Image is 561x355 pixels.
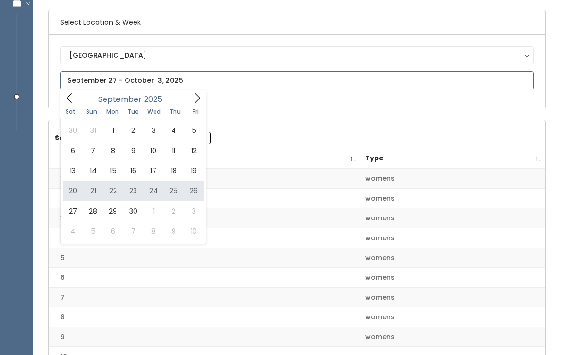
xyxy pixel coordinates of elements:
[60,71,534,89] input: September 27 - October 3, 2025
[63,201,83,221] span: September 27, 2025
[49,208,360,228] td: 3
[98,96,142,103] span: September
[123,161,143,181] span: September 16, 2025
[164,161,184,181] span: September 18, 2025
[49,248,360,268] td: 5
[81,109,102,115] span: Sun
[60,46,534,64] button: [GEOGRAPHIC_DATA]
[164,141,184,161] span: September 11, 2025
[103,201,123,221] span: September 29, 2025
[103,221,123,241] span: October 6, 2025
[83,221,103,241] span: October 5, 2025
[144,141,164,161] span: September 10, 2025
[360,168,545,188] td: womens
[360,327,545,347] td: womens
[164,109,185,115] span: Thu
[63,161,83,181] span: September 13, 2025
[103,181,123,201] span: September 22, 2025
[49,287,360,307] td: 7
[164,181,184,201] span: September 25, 2025
[49,327,360,347] td: 9
[103,161,123,181] span: September 15, 2025
[360,148,545,169] th: Type: activate to sort column ascending
[360,307,545,327] td: womens
[164,201,184,221] span: October 2, 2025
[102,109,123,115] span: Mon
[63,221,83,241] span: October 4, 2025
[123,201,143,221] span: September 30, 2025
[123,141,143,161] span: September 9, 2025
[49,228,360,248] td: 4
[184,221,203,241] span: October 10, 2025
[144,120,164,140] span: September 3, 2025
[103,120,123,140] span: September 1, 2025
[49,168,360,188] td: 1
[360,268,545,288] td: womens
[360,248,545,268] td: womens
[123,181,143,201] span: September 23, 2025
[184,141,203,161] span: September 12, 2025
[123,120,143,140] span: September 2, 2025
[164,120,184,140] span: September 4, 2025
[144,109,164,115] span: Wed
[63,120,83,140] span: August 30, 2025
[144,221,164,241] span: October 8, 2025
[123,109,144,115] span: Tue
[83,181,103,201] span: September 21, 2025
[83,141,103,161] span: September 7, 2025
[63,181,83,201] span: September 20, 2025
[360,188,545,208] td: womens
[55,132,211,144] label: Search:
[49,188,360,208] td: 2
[184,181,203,201] span: September 26, 2025
[360,208,545,228] td: womens
[144,181,164,201] span: September 24, 2025
[142,93,170,105] input: Year
[184,161,203,181] span: September 19, 2025
[103,141,123,161] span: September 8, 2025
[144,161,164,181] span: September 17, 2025
[360,287,545,307] td: womens
[83,161,103,181] span: September 14, 2025
[164,221,184,241] span: October 9, 2025
[83,120,103,140] span: August 31, 2025
[63,141,83,161] span: September 6, 2025
[184,201,203,221] span: October 3, 2025
[144,201,164,221] span: October 1, 2025
[360,228,545,248] td: womens
[49,148,360,169] th: Booth Number: activate to sort column descending
[83,201,103,221] span: September 28, 2025
[123,221,143,241] span: October 7, 2025
[60,109,81,115] span: Sat
[49,10,545,35] h6: Select Location & Week
[184,120,203,140] span: September 5, 2025
[49,268,360,288] td: 6
[69,50,525,60] div: [GEOGRAPHIC_DATA]
[185,109,206,115] span: Fri
[49,307,360,327] td: 8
